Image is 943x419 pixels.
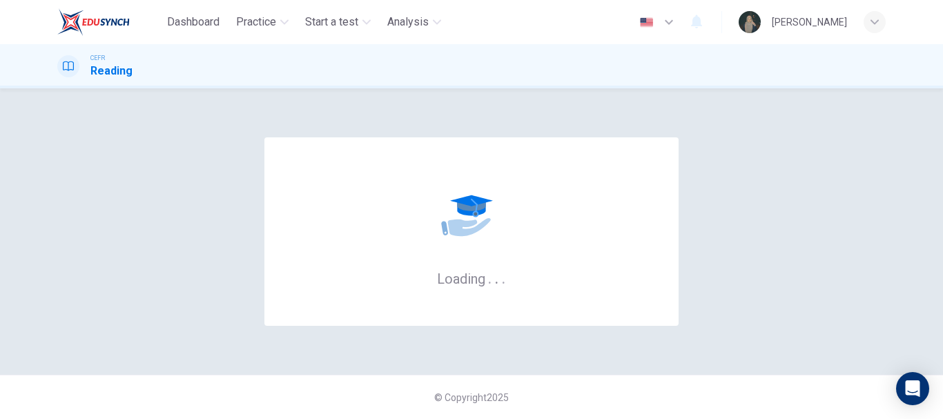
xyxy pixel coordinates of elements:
h6: Loading [437,269,506,287]
button: Practice [231,10,294,35]
img: EduSynch logo [57,8,130,36]
span: Practice [236,14,276,30]
button: Dashboard [162,10,225,35]
div: Open Intercom Messenger [896,372,929,405]
span: Analysis [387,14,429,30]
img: Profile picture [739,11,761,33]
span: CEFR [90,53,105,63]
h6: . [494,266,499,289]
div: [PERSON_NAME] [772,14,847,30]
button: Analysis [382,10,447,35]
span: © Copyright 2025 [434,392,509,403]
h6: . [501,266,506,289]
h1: Reading [90,63,133,79]
span: Dashboard [167,14,220,30]
img: en [638,17,655,28]
button: Start a test [300,10,376,35]
h6: . [487,266,492,289]
span: Start a test [305,14,358,30]
a: EduSynch logo [57,8,162,36]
